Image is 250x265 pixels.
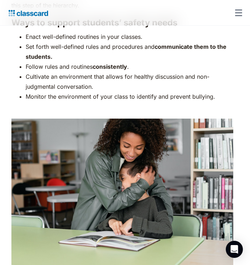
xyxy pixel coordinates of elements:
[230,4,244,21] div: menu
[26,62,233,72] li: Follow rules and routines .
[26,42,233,62] li: Set forth well-defined rules and procedures and
[26,43,226,60] strong: communicate them to the students.
[226,241,243,258] div: Open Intercom Messenger
[26,92,233,102] li: Monitor the environment of your class to identify and prevent bullying.
[93,63,127,70] strong: consistently
[26,32,233,42] li: Enact well-defined routines in your classes.
[26,72,233,92] li: Cultivate an environment that allows for healthy discussion and non-judgmental conversation.
[11,105,233,115] p: ‍
[6,8,48,18] a: home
